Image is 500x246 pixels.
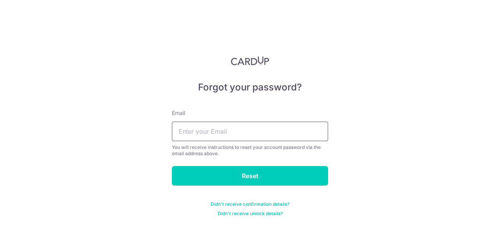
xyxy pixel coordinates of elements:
input: Enter your Email [172,122,328,141]
label: Email [172,109,185,117]
h5: Forgot your password? [172,81,328,94]
input: Reset [172,166,328,186]
a: Didn't receive confirmation details? [211,201,289,207]
img: CardUp Logo [231,56,269,65]
a: Didn't receive unlock details? [218,211,283,217]
div: You will receive instructions to reset your account password via the email address above. [172,144,328,157]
